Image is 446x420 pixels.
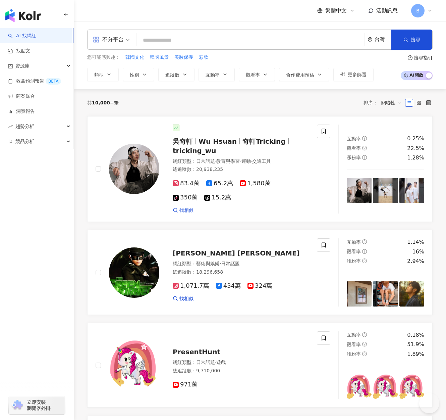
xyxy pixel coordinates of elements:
[391,30,432,50] button: 搜尋
[173,166,309,173] div: 總追蹤數 ： 20,938,235
[9,396,65,414] a: chrome extension立即安裝 瀏覽器外掛
[325,7,347,14] span: 繁體中文
[362,249,367,254] span: question-circle
[220,261,221,266] span: ·
[196,360,215,365] span: 日常話題
[150,54,169,61] button: 韓國風景
[407,331,424,339] div: 0.18%
[11,400,24,411] img: chrome extension
[362,332,367,337] span: question-circle
[333,68,374,81] button: 更多篩選
[362,136,367,141] span: question-circle
[179,295,193,302] span: 找相似
[347,136,361,141] span: 互動率
[130,72,139,78] span: 性別
[362,342,367,346] span: question-circle
[419,393,439,413] iframe: Help Scout Beacon - Open
[347,351,361,357] span: 漲粉率
[347,258,361,264] span: 漲粉率
[399,374,424,399] img: post-image
[252,158,271,164] span: 交通工具
[376,7,398,14] span: 活動訊息
[347,374,372,399] img: post-image
[241,158,251,164] span: 運動
[173,249,300,257] span: [PERSON_NAME] [PERSON_NAME]
[173,261,309,267] div: 網紅類型 ：
[199,68,235,81] button: 互動率
[362,259,367,263] span: question-circle
[199,54,208,61] span: 彩妝
[407,238,424,246] div: 1.14%
[158,68,194,81] button: 追蹤數
[414,55,433,60] div: 搜尋指引
[407,351,424,358] div: 1.89%
[362,239,367,244] span: question-circle
[408,55,412,60] span: question-circle
[215,158,216,164] span: ·
[279,68,329,81] button: 合作費用預估
[173,381,198,388] span: 971萬
[347,239,361,245] span: 互動率
[216,158,240,164] span: 教育與學習
[93,34,124,45] div: 不分平台
[347,342,361,347] span: 觀看率
[173,207,193,214] a: 找相似
[165,72,179,78] span: 追蹤數
[348,72,367,77] span: 更多篩選
[173,282,209,289] span: 1,071.7萬
[411,37,420,42] span: 搜尋
[347,178,372,203] img: post-image
[93,36,100,43] span: appstore
[251,158,252,164] span: ·
[109,340,159,390] img: KOL Avatar
[173,348,220,356] span: PresentHunt
[8,48,30,54] a: 找貼文
[173,158,309,165] div: 網紅類型 ：
[364,97,405,108] div: 排序：
[399,281,424,306] img: post-image
[347,155,361,160] span: 漲粉率
[206,180,233,187] span: 65.2萬
[362,352,367,356] span: question-circle
[8,124,13,129] span: rise
[109,247,159,298] img: KOL Avatar
[347,281,372,306] img: post-image
[412,248,424,255] div: 16%
[173,194,198,201] span: 350萬
[173,180,200,187] span: 83.4萬
[173,359,309,366] div: 網紅類型 ：
[15,134,34,149] span: 競品分析
[27,399,50,411] span: 立即安裝 瀏覽器外掛
[174,54,193,61] span: 美妝保養
[375,37,391,42] div: 台灣
[87,323,433,408] a: KOL AvatarPresentHunt網紅類型：日常話題·遊戲總追蹤數：9,710,000971萬互動率question-circle0.18%觀看率question-circle51.9%...
[407,154,424,161] div: 1.28%
[173,368,309,374] div: 總追蹤數 ： 9,710,000
[362,146,367,150] span: question-circle
[240,158,241,164] span: ·
[247,282,272,289] span: 324萬
[373,374,398,399] img: post-image
[173,295,193,302] a: 找相似
[173,147,216,155] span: tricking_wu
[407,145,424,152] div: 22.5%
[15,58,30,74] span: 資源庫
[196,158,215,164] span: 日常話題
[87,68,119,81] button: 類型
[246,72,260,78] span: 觀看率
[123,68,154,81] button: 性別
[87,54,120,61] span: 您可能感興趣：
[173,269,309,276] div: 總追蹤數 ： 18,296,658
[381,97,401,108] span: 關聯性
[8,108,35,115] a: 洞察報告
[179,207,193,214] span: 找相似
[174,54,193,61] button: 美妝保養
[407,135,424,142] div: 0.25%
[15,119,34,134] span: 趨勢分析
[399,178,424,203] img: post-image
[347,249,361,254] span: 觀看率
[416,7,420,14] span: B
[199,54,209,61] button: 彩妝
[373,281,398,306] img: post-image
